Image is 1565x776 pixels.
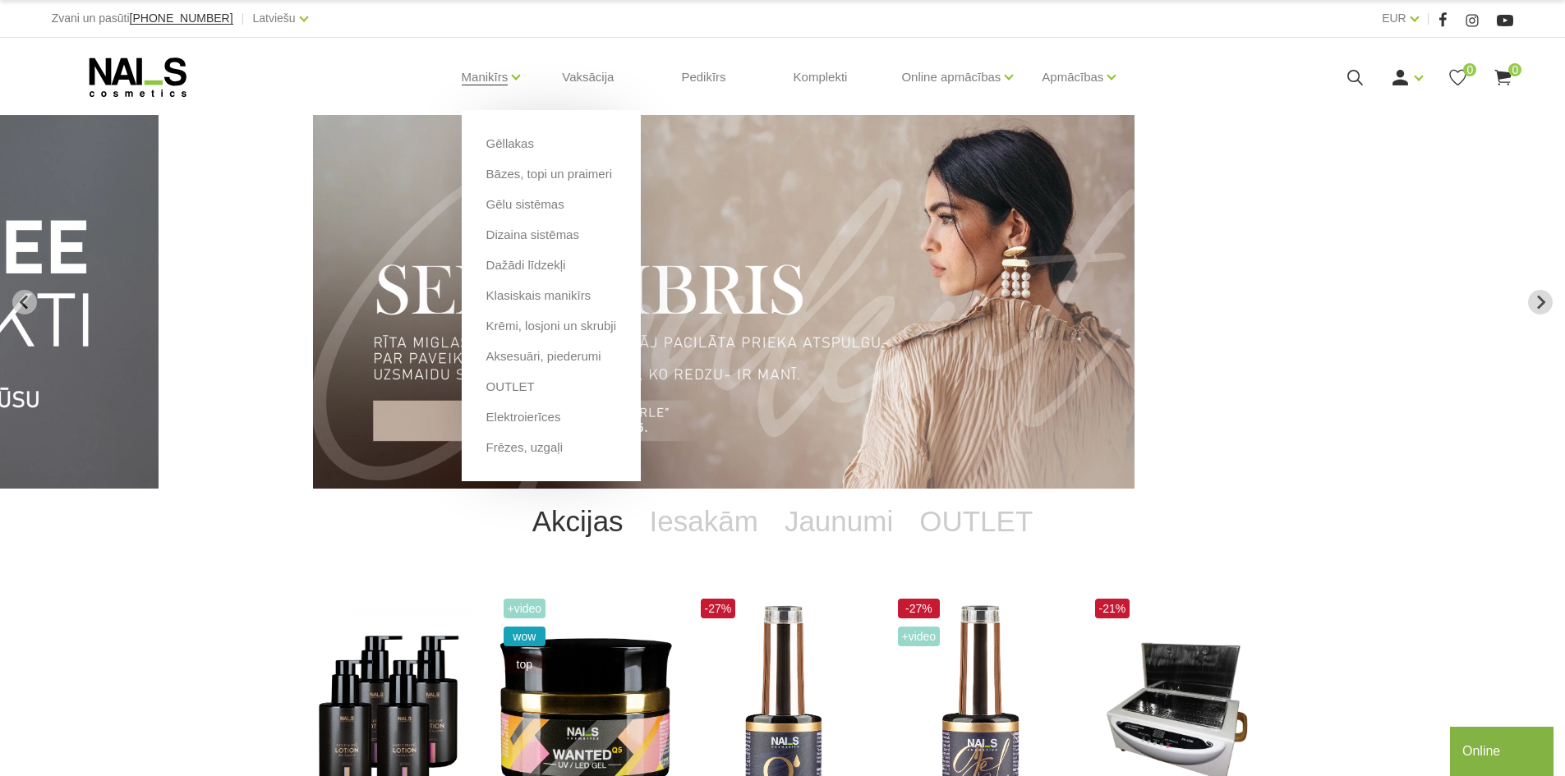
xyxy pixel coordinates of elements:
[504,599,546,618] span: +Video
[52,8,233,29] div: Zvani un pasūti
[486,439,563,457] a: Frēzes, uzgaļi
[771,489,906,554] a: Jaunumi
[242,8,245,29] span: |
[898,627,941,646] span: +Video
[486,287,591,305] a: Klasiskais manikīrs
[1528,290,1553,315] button: Next slide
[1382,8,1406,28] a: EUR
[130,12,233,25] a: [PHONE_NUMBER]
[637,489,771,554] a: Iesakām
[906,489,1046,554] a: OUTLET
[486,317,616,335] a: Krēmi, losjoni un skrubji
[1508,63,1521,76] span: 0
[898,599,941,618] span: -27%
[486,226,579,244] a: Dizaina sistēmas
[486,378,535,396] a: OUTLET
[549,38,627,117] a: Vaksācija
[486,408,561,426] a: Elektroierīces
[253,8,296,28] a: Latviešu
[12,290,37,315] button: Go to last slide
[313,115,1252,489] li: 2 of 11
[1493,67,1513,88] a: 0
[486,135,534,153] a: Gēllakas
[1463,63,1476,76] span: 0
[901,44,1001,110] a: Online apmācības
[486,347,601,365] a: Aksesuāri, piederumi
[486,195,564,214] a: Gēlu sistēmas
[780,38,861,117] a: Komplekti
[504,654,546,674] span: top
[486,165,612,183] a: Bāzes, topi un praimeri
[1450,723,1557,776] iframe: chat widget
[519,489,637,554] a: Akcijas
[1448,67,1468,88] a: 0
[668,38,739,117] a: Pedikīrs
[462,44,509,110] a: Manikīrs
[1095,599,1130,618] span: -21%
[1427,8,1430,29] span: |
[504,627,546,646] span: wow
[701,599,736,618] span: -27%
[1042,44,1103,110] a: Apmācības
[486,256,566,274] a: Dažādi līdzekļi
